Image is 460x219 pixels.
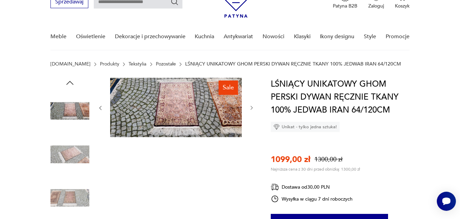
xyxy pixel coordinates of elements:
[271,154,310,165] p: 1099,00 zł
[437,192,456,211] iframe: Smartsupp widget button
[100,61,119,67] a: Produkty
[50,61,90,67] a: [DOMAIN_NAME]
[50,91,89,130] img: Zdjęcie produktu LŚNIĄCY UNIKATOWY GHOM PERSKI DYWAN RĘCZNIE TKANY 100% JEDWAB IRAN 64/120CM
[224,24,253,50] a: Antykwariat
[333,3,357,9] p: Patyna B2B
[195,24,214,50] a: Kuchnia
[263,24,284,50] a: Nowości
[115,24,186,50] a: Dekoracje i przechowywanie
[185,61,401,67] p: LŚNIĄCY UNIKATOWY GHOM PERSKI DYWAN RĘCZNIE TKANY 100% JEDWAB IRAN 64/120CM
[314,155,342,164] p: 1300,00 zł
[395,3,410,9] p: Koszyk
[219,81,238,95] div: Sale
[273,124,280,130] img: Ikona diamentu
[50,178,89,217] img: Zdjęcie produktu LŚNIĄCY UNIKATOWY GHOM PERSKI DYWAN RĘCZNIE TKANY 100% JEDWAB IRAN 64/120CM
[364,24,376,50] a: Style
[271,195,353,203] div: Wysyłka w ciągu 7 dni roboczych
[271,166,360,172] p: Najniższa cena z 30 dni przed obniżką: 1300,00 zł
[368,3,384,9] p: Zaloguj
[156,61,176,67] a: Pozostałe
[271,122,340,132] div: Unikat - tylko jedna sztuka!
[110,78,242,137] img: Zdjęcie produktu LŚNIĄCY UNIKATOWY GHOM PERSKI DYWAN RĘCZNIE TKANY 100% JEDWAB IRAN 64/120CM
[76,24,105,50] a: Oświetlenie
[271,78,414,117] h1: LŚNIĄCY UNIKATOWY GHOM PERSKI DYWAN RĘCZNIE TKANY 100% JEDWAB IRAN 64/120CM
[129,61,146,67] a: Tekstylia
[294,24,311,50] a: Klasyki
[50,135,89,174] img: Zdjęcie produktu LŚNIĄCY UNIKATOWY GHOM PERSKI DYWAN RĘCZNIE TKANY 100% JEDWAB IRAN 64/120CM
[50,24,66,50] a: Meble
[320,24,354,50] a: Ikony designu
[271,183,353,191] div: Dostawa od 30,00 PLN
[271,183,279,191] img: Ikona dostawy
[386,24,410,50] a: Promocje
